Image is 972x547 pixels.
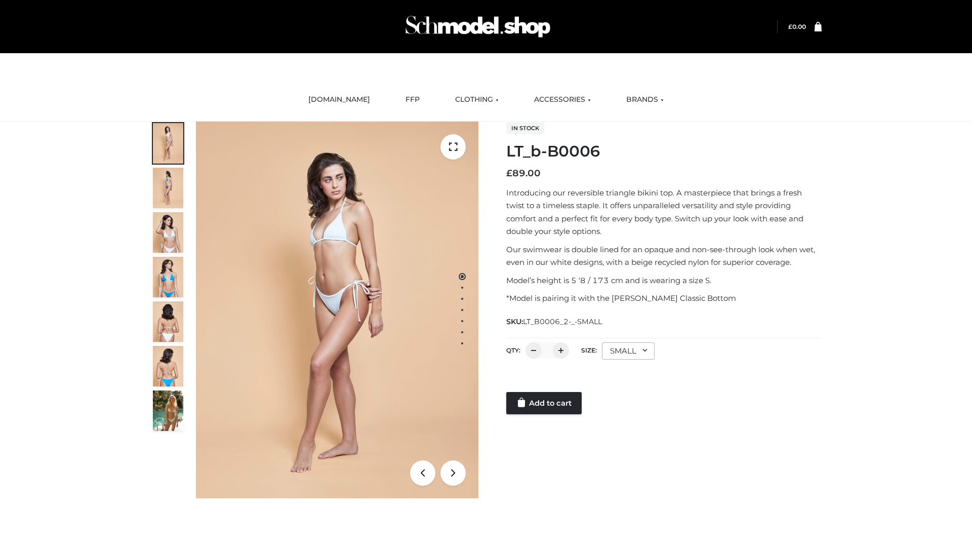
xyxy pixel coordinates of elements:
[523,317,602,326] span: LT_B0006_2-_-SMALL
[448,89,506,111] a: CLOTHING
[788,23,792,30] span: £
[506,346,520,354] label: QTY:
[506,142,822,161] h1: LT_b-B0006
[153,346,183,386] img: ArielClassicBikiniTop_CloudNine_AzureSky_OW114ECO_8-scaled.jpg
[506,168,541,179] bdi: 89.00
[506,186,822,238] p: Introducing our reversible triangle bikini top. A masterpiece that brings a fresh twist to a time...
[788,23,806,30] a: £0.00
[398,89,427,111] a: FFP
[506,292,822,305] p: *Model is pairing it with the [PERSON_NAME] Classic Bottom
[153,123,183,164] img: ArielClassicBikiniTop_CloudNine_AzureSky_OW114ECO_1-scaled.jpg
[153,168,183,208] img: ArielClassicBikiniTop_CloudNine_AzureSky_OW114ECO_2-scaled.jpg
[526,89,598,111] a: ACCESSORIES
[196,122,478,498] img: ArielClassicBikiniTop_CloudNine_AzureSky_OW114ECO_1
[153,301,183,342] img: ArielClassicBikiniTop_CloudNine_AzureSky_OW114ECO_7-scaled.jpg
[153,212,183,253] img: ArielClassicBikiniTop_CloudNine_AzureSky_OW114ECO_3-scaled.jpg
[506,274,822,287] p: Model’s height is 5 ‘8 / 173 cm and is wearing a size S.
[506,122,544,134] span: In stock
[153,257,183,297] img: ArielClassicBikiniTop_CloudNine_AzureSky_OW114ECO_4-scaled.jpg
[506,168,512,179] span: £
[506,243,822,269] p: Our swimwear is double lined for an opaque and non-see-through look when wet, even in our white d...
[788,23,806,30] bdi: 0.00
[506,316,603,328] span: SKU:
[402,7,554,47] img: Schmodel Admin 964
[153,390,183,431] img: Arieltop_CloudNine_AzureSky2.jpg
[301,89,378,111] a: [DOMAIN_NAME]
[602,342,655,360] div: SMALL
[506,392,582,414] a: Add to cart
[619,89,671,111] a: BRANDS
[581,346,597,354] label: Size:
